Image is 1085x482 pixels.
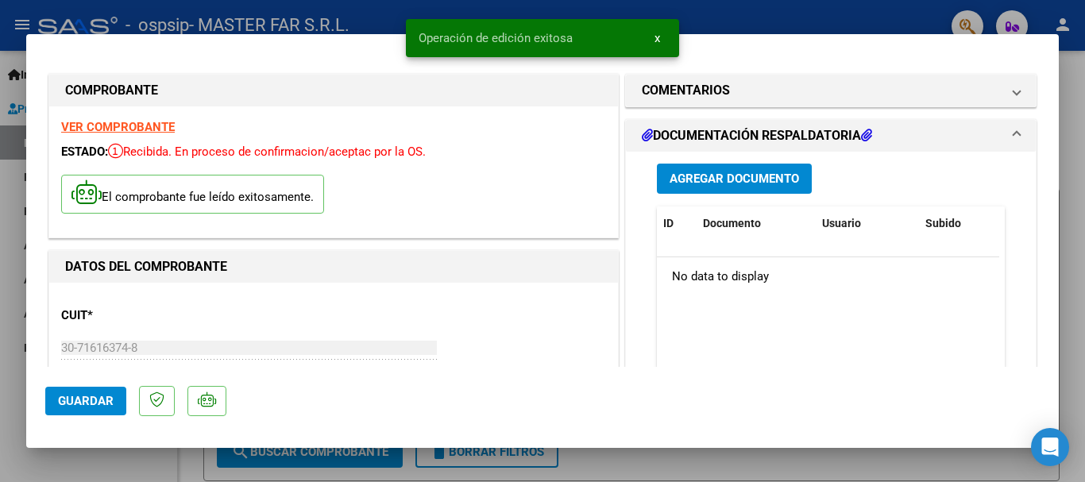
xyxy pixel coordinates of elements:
span: Operación de edición exitosa [419,30,573,46]
datatable-header-cell: Usuario [816,206,919,241]
datatable-header-cell: Documento [697,206,816,241]
div: DOCUMENTACIÓN RESPALDATORIA [626,152,1036,481]
span: Agregar Documento [670,172,799,187]
span: Subido [925,217,961,229]
p: CUIT [61,307,225,325]
datatable-header-cell: Subido [919,206,998,241]
span: ID [663,217,674,229]
datatable-header-cell: ID [657,206,697,241]
span: Recibida. En proceso de confirmacion/aceptac por la OS. [108,145,426,159]
p: El comprobante fue leído exitosamente. [61,175,324,214]
span: Documento [703,217,761,229]
datatable-header-cell: Acción [998,206,1078,241]
mat-expansion-panel-header: DOCUMENTACIÓN RESPALDATORIA [626,120,1036,152]
button: Agregar Documento [657,164,812,193]
h1: COMENTARIOS [642,81,730,100]
h1: DOCUMENTACIÓN RESPALDATORIA [642,126,872,145]
button: Guardar [45,387,126,415]
mat-expansion-panel-header: COMENTARIOS [626,75,1036,106]
span: Usuario [822,217,861,229]
span: ESTADO: [61,145,108,159]
span: Guardar [58,394,114,408]
strong: DATOS DEL COMPROBANTE [65,259,227,274]
div: No data to display [657,257,999,297]
a: VER COMPROBANTE [61,120,175,134]
strong: COMPROBANTE [65,83,158,98]
div: Open Intercom Messenger [1031,428,1069,466]
button: x [642,24,673,52]
span: x [654,31,660,45]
